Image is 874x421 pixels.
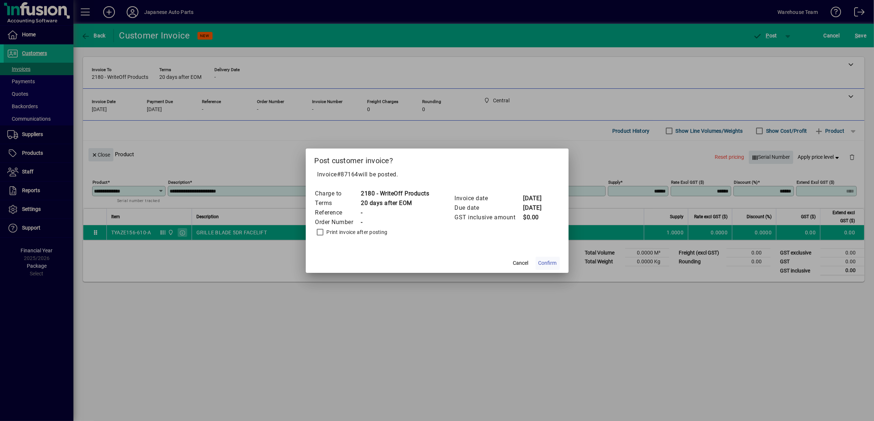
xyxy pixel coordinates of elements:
[523,194,552,203] td: [DATE]
[325,228,388,236] label: Print invoice after posting
[306,149,569,170] h2: Post customer invoice?
[315,217,361,227] td: Order Number
[315,189,361,198] td: Charge to
[315,198,361,208] td: Terms
[361,217,429,227] td: -
[536,257,560,270] button: Confirm
[315,208,361,217] td: Reference
[361,208,429,217] td: -
[454,194,523,203] td: Invoice date
[509,257,533,270] button: Cancel
[315,170,560,179] p: Invoice will be posted .
[454,213,523,222] td: GST inclusive amount
[454,203,523,213] td: Due date
[361,189,429,198] td: 2180 - WriteOff Products
[361,198,429,208] td: 20 days after EOM
[538,259,557,267] span: Confirm
[523,213,552,222] td: $0.00
[523,203,552,213] td: [DATE]
[337,171,358,178] span: #87164
[513,259,529,267] span: Cancel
